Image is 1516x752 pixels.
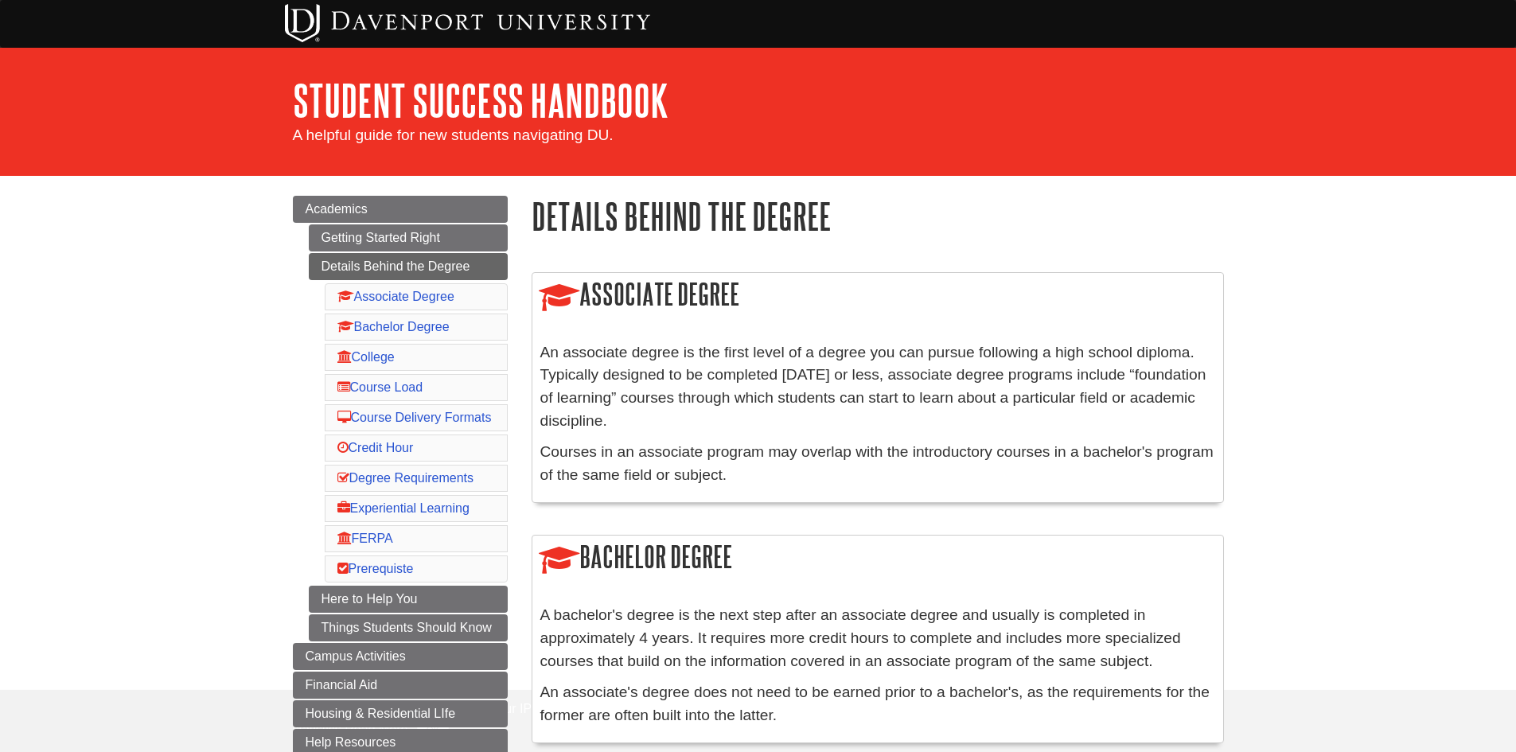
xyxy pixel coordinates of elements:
a: Housing & Residential LIfe [293,700,508,727]
h1: Details Behind the Degree [532,196,1224,236]
a: Academics [293,196,508,223]
p: A bachelor's degree is the next step after an associate degree and usually is completed in approx... [540,604,1215,672]
span: Campus Activities [306,649,406,663]
a: Financial Aid [293,672,508,699]
a: Prerequiste [337,562,414,575]
a: FERPA [337,532,393,545]
a: Getting Started Right [309,224,508,251]
p: Courses in an associate program may overlap with the introductory courses in a bachelor's program... [540,441,1215,487]
h2: Associate Degree [532,273,1223,318]
a: Experiential Learning [337,501,470,515]
a: Details Behind the Degree [309,253,508,280]
span: Help Resources [306,735,396,749]
img: Davenport University [285,4,650,42]
a: Credit Hour [337,441,414,454]
a: Here to Help You [309,586,508,613]
a: Things Students Should Know [309,614,508,641]
h2: Bachelor Degree [532,536,1223,581]
a: Bachelor Degree [337,320,450,333]
a: Campus Activities [293,643,508,670]
span: A helpful guide for new students navigating DU. [293,127,614,143]
span: Academics [306,202,368,216]
a: Student Success Handbook [293,76,668,125]
span: Housing & Residential LIfe [306,707,456,720]
a: Course Load [337,380,423,394]
p: An associate degree is the first level of a degree you can pursue following a high school diploma... [540,341,1215,433]
a: Course Delivery Formats [337,411,492,424]
p: An associate's degree does not need to be earned prior to a bachelor's, as the requirements for t... [540,681,1215,727]
a: College [337,350,395,364]
span: Financial Aid [306,678,378,692]
a: Associate Degree [337,290,454,303]
a: Degree Requirements [337,471,474,485]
